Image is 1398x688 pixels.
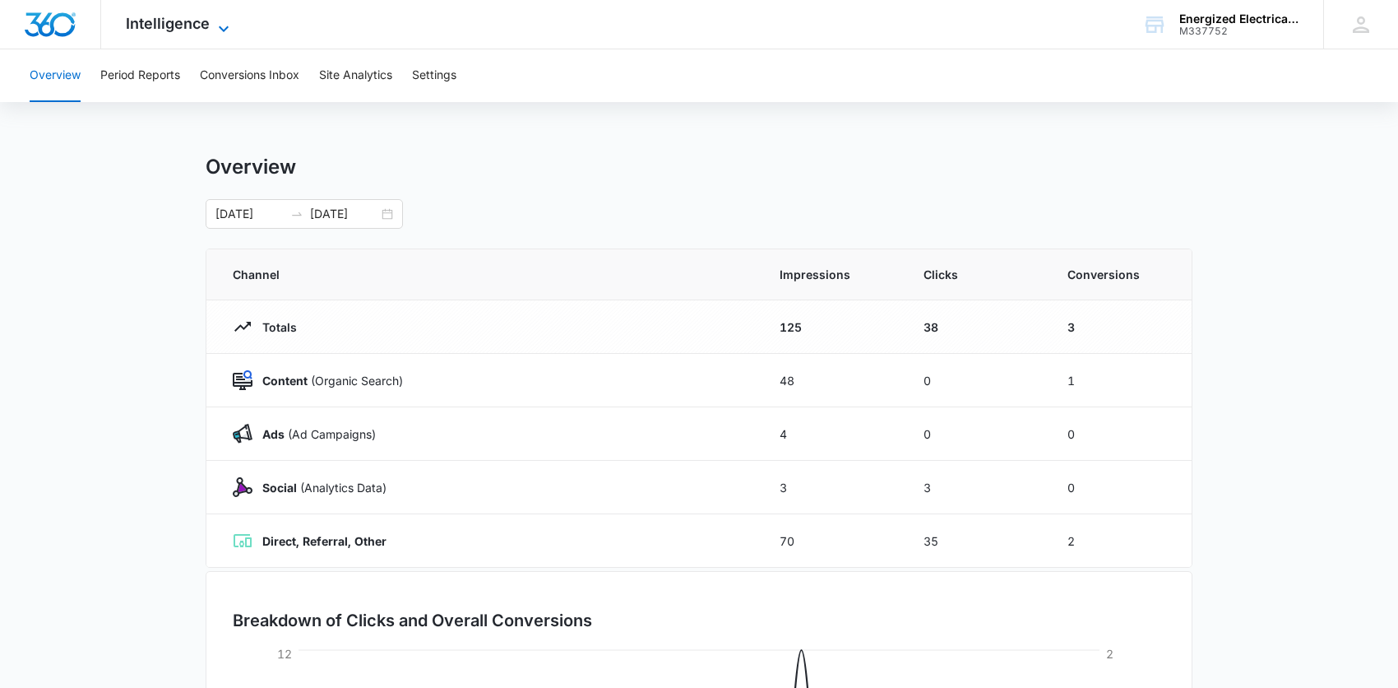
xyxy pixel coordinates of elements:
[904,354,1048,407] td: 0
[233,608,592,633] h3: Breakdown of Clicks and Overall Conversions
[1067,266,1165,283] span: Conversions
[252,372,403,389] p: (Organic Search)
[760,300,904,354] td: 125
[233,370,252,390] img: Content
[760,354,904,407] td: 48
[1106,647,1113,661] tspan: 2
[780,266,884,283] span: Impressions
[904,300,1048,354] td: 38
[760,461,904,514] td: 3
[233,266,740,283] span: Channel
[290,207,303,221] span: swap-right
[1048,514,1192,568] td: 2
[760,407,904,461] td: 4
[252,318,297,336] p: Totals
[924,266,1028,283] span: Clicks
[252,479,387,496] p: (Analytics Data)
[1048,300,1192,354] td: 3
[262,534,387,548] strong: Direct, Referral, Other
[277,647,292,661] tspan: 12
[206,155,296,179] h1: Overview
[904,461,1048,514] td: 3
[1048,354,1192,407] td: 1
[760,514,904,568] td: 70
[262,481,297,495] strong: Social
[262,427,285,441] strong: Ads
[215,205,284,223] input: Start date
[904,407,1048,461] td: 0
[1179,26,1299,37] div: account id
[290,207,303,221] span: to
[904,514,1048,568] td: 35
[200,49,299,102] button: Conversions Inbox
[252,425,376,443] p: (Ad Campaigns)
[262,374,308,388] strong: Content
[1048,461,1192,514] td: 0
[319,49,392,102] button: Site Analytics
[233,424,252,444] img: Ads
[30,49,81,102] button: Overview
[412,49,456,102] button: Settings
[1048,407,1192,461] td: 0
[126,15,210,32] span: Intelligence
[100,49,180,102] button: Period Reports
[233,477,252,497] img: Social
[1179,12,1299,26] div: account name
[310,205,378,223] input: End date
